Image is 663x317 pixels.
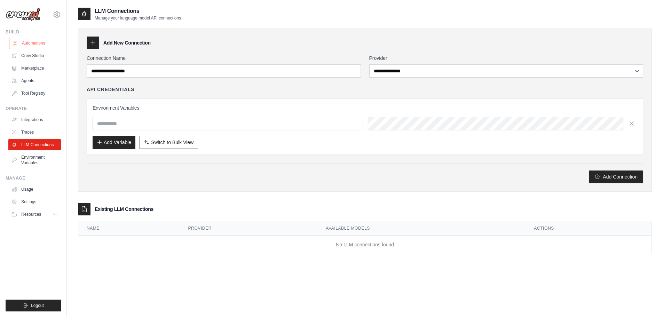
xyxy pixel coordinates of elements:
a: Marketplace [8,63,61,74]
a: Crew Studio [8,50,61,61]
a: Agents [8,75,61,86]
label: Provider [369,55,644,62]
button: Switch to Bulk View [140,136,198,149]
a: Environment Variables [8,152,61,168]
a: Automations [9,38,62,49]
div: Manage [6,175,61,181]
th: Name [78,221,180,236]
th: Provider [180,221,318,236]
a: Tool Registry [8,88,61,99]
span: Resources [21,212,41,217]
div: Operate [6,106,61,111]
img: Logo [6,8,40,21]
th: Actions [526,221,652,236]
h2: LLM Connections [95,7,181,15]
label: Connection Name [87,55,361,62]
button: Resources [8,209,61,220]
span: Logout [31,303,44,308]
a: Usage [8,184,61,195]
a: LLM Connections [8,139,61,150]
button: Add Variable [93,136,135,149]
h4: API Credentials [87,86,134,93]
button: Add Connection [589,171,643,183]
h3: Environment Variables [93,104,637,111]
div: Build [6,29,61,35]
h3: Add New Connection [103,39,151,46]
p: Manage your language model API connections [95,15,181,21]
h3: Existing LLM Connections [95,206,153,213]
a: Settings [8,196,61,207]
span: Switch to Bulk View [151,139,194,146]
th: Available Models [317,221,526,236]
button: Logout [6,300,61,311]
a: Integrations [8,114,61,125]
td: No LLM connections found [78,236,652,254]
a: Traces [8,127,61,138]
